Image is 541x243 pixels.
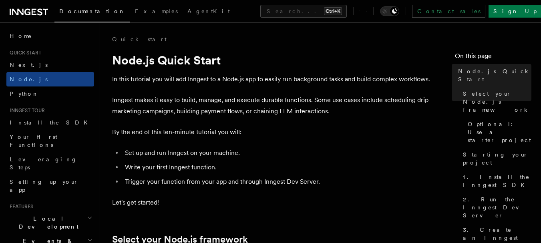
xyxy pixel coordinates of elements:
a: 2. Run the Inngest Dev Server [460,192,531,223]
p: In this tutorial you will add Inngest to a Node.js app to easily run background tasks and build c... [112,74,432,85]
span: Optional: Use a starter project [468,120,531,144]
a: AgentKit [183,2,235,22]
span: AgentKit [187,8,230,14]
span: Node.js [10,76,48,82]
button: Toggle dark mode [380,6,399,16]
a: Quick start [112,35,167,43]
a: Node.js Quick Start [455,64,531,86]
span: Select your Node.js framework [463,90,531,114]
a: Setting up your app [6,175,94,197]
span: Features [6,203,33,210]
li: Trigger your function from your app and through Inngest Dev Server. [123,176,432,187]
a: Select your Node.js framework [460,86,531,117]
span: Quick start [6,50,41,56]
a: Next.js [6,58,94,72]
span: Your first Functions [10,134,57,148]
p: Let's get started! [112,197,432,208]
a: Python [6,86,94,101]
span: Documentation [59,8,125,14]
a: Starting your project [460,147,531,170]
a: Install the SDK [6,115,94,130]
span: Install the SDK [10,119,93,126]
a: Node.js [6,72,94,86]
a: 1. Install the Inngest SDK [460,170,531,192]
span: Python [10,90,39,97]
span: Home [10,32,32,40]
a: Your first Functions [6,130,94,152]
button: Local Development [6,211,94,234]
p: Inngest makes it easy to build, manage, and execute durable functions. Some use cases include sch... [112,94,432,117]
span: Leveraging Steps [10,156,77,171]
a: Home [6,29,94,43]
p: By the end of this ten-minute tutorial you will: [112,127,432,138]
h4: On this page [455,51,531,64]
a: Examples [130,2,183,22]
span: Examples [135,8,178,14]
a: Contact sales [412,5,485,18]
span: 2. Run the Inngest Dev Server [463,195,531,219]
kbd: Ctrl+K [324,7,342,15]
a: Documentation [54,2,130,22]
span: Setting up your app [10,179,78,193]
span: Local Development [6,215,87,231]
span: Next.js [10,62,48,68]
span: Inngest tour [6,107,45,114]
span: 1. Install the Inngest SDK [463,173,531,189]
li: Write your first Inngest function. [123,162,432,173]
a: Optional: Use a starter project [465,117,531,147]
span: Starting your project [463,151,531,167]
h1: Node.js Quick Start [112,53,432,67]
li: Set up and run Inngest on your machine. [123,147,432,159]
button: Search...Ctrl+K [260,5,347,18]
span: Node.js Quick Start [458,67,531,83]
a: Leveraging Steps [6,152,94,175]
